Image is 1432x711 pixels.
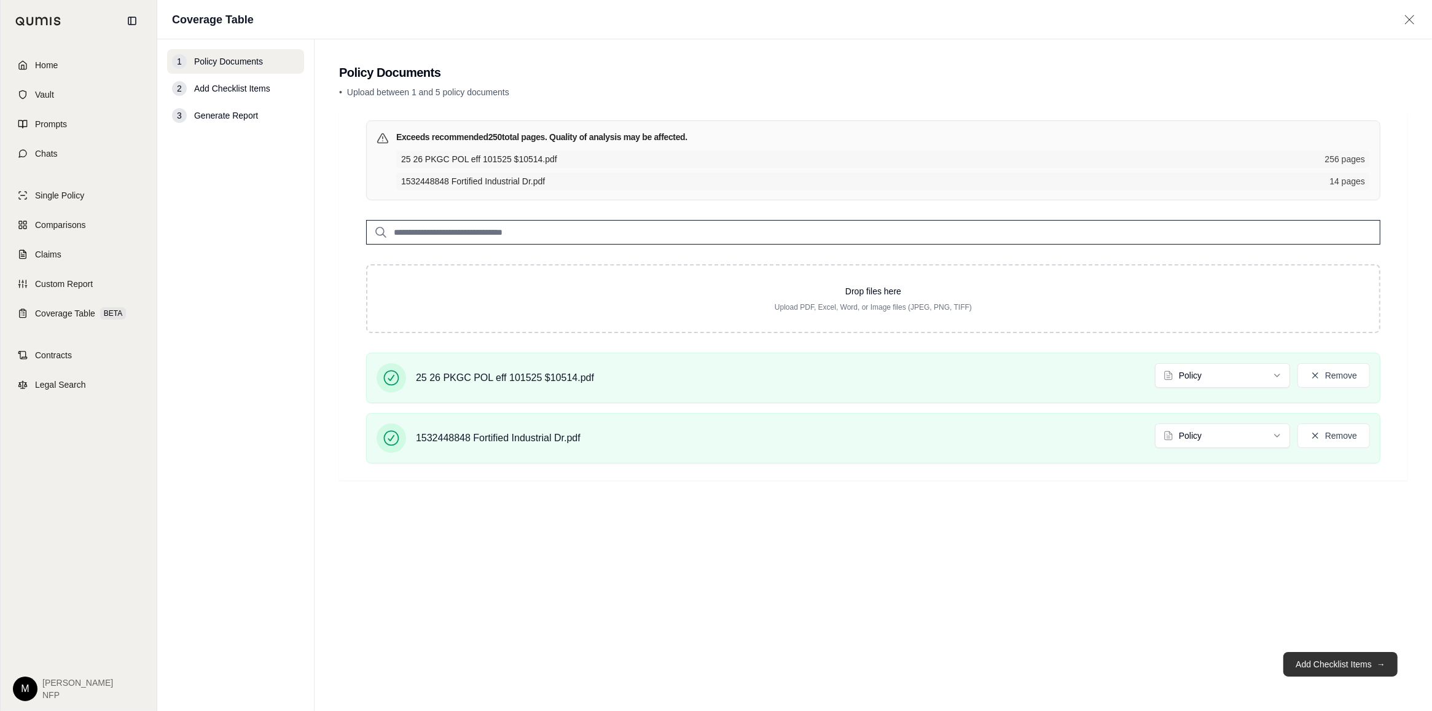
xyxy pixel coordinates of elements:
button: Remove [1297,423,1370,448]
button: Remove [1297,363,1370,388]
h3: Exceeds recommended 250 total pages. Quality of analysis may be affected. [396,131,687,143]
span: [PERSON_NAME] [42,677,113,689]
div: 2 [172,81,187,96]
a: Comparisons [8,211,149,238]
span: 256 pages [1325,153,1365,165]
a: Claims [8,241,149,268]
span: Policy Documents [194,55,263,68]
span: Claims [35,248,61,261]
span: 25 26 PKGC POL eff 101525 $10514.pdf [416,371,594,385]
a: Chats [8,140,149,167]
span: • [339,87,342,97]
span: 14 pages [1329,175,1365,187]
a: Contracts [8,342,149,369]
div: 3 [172,108,187,123]
p: Upload PDF, Excel, Word, or Image files (JPEG, PNG, TIFF) [387,302,1360,312]
button: Add Checklist Items→ [1283,652,1398,677]
a: Prompts [8,111,149,138]
span: Contracts [35,349,72,361]
h2: Policy Documents [339,64,1407,81]
button: Collapse sidebar [122,11,142,31]
span: 25 26 PKGC POL eff 101525 $10514.pdf [401,153,1318,165]
a: Single Policy [8,182,149,209]
span: Generate Report [194,109,258,122]
span: Vault [35,88,54,101]
span: Single Policy [35,189,84,202]
a: Legal Search [8,371,149,398]
span: Home [35,59,58,71]
img: Qumis Logo [15,17,61,26]
a: Vault [8,81,149,108]
span: Custom Report [35,278,93,290]
span: BETA [100,307,126,320]
span: NFP [42,689,113,701]
div: 1 [172,54,187,69]
span: 1532448848 Fortified Industrial Dr.pdf [401,175,1322,187]
a: Coverage TableBETA [8,300,149,327]
span: Comparisons [35,219,85,231]
span: Upload between 1 and 5 policy documents [347,87,509,97]
div: M [13,677,37,701]
p: Drop files here [387,285,1360,297]
span: 1532448848 Fortified Industrial Dr.pdf [416,431,581,446]
span: Legal Search [35,379,86,391]
h1: Coverage Table [172,11,254,28]
span: Add Checklist Items [194,82,270,95]
a: Home [8,52,149,79]
span: Chats [35,147,58,160]
span: Prompts [35,118,67,130]
span: → [1377,658,1385,670]
a: Custom Report [8,270,149,297]
span: Coverage Table [35,307,95,320]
